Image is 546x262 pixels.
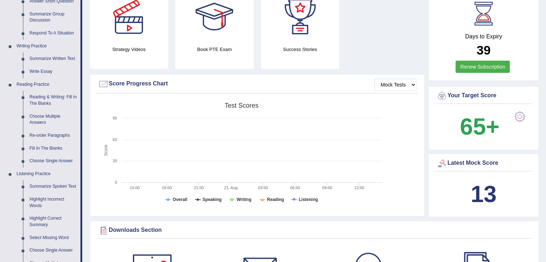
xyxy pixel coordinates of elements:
[237,197,251,202] tspan: Writing
[26,8,80,27] a: Summarize Group Discussion
[98,79,416,89] div: Score Progress Chart
[225,102,258,109] tspan: Test scores
[477,43,491,57] b: 39
[175,46,253,53] h4: Book PTE Exam
[26,142,80,155] a: Fill In The Blanks
[13,168,80,181] a: Listening Practice
[26,244,80,257] a: Choose Single Answer
[13,78,80,91] a: Reading Practice
[26,212,80,231] a: Highlight Correct Summary
[202,197,221,202] tspan: Speaking
[437,90,531,101] div: Your Target Score
[113,159,117,163] text: 30
[103,145,108,156] tspan: Score
[90,46,168,53] h4: Strategy Videos
[26,231,80,244] a: Select Missing Word
[299,197,318,202] tspan: Listening
[194,186,204,190] text: 21:00
[13,40,80,53] a: Writing Practice
[162,186,172,190] text: 18:00
[258,186,268,190] text: 03:00
[26,65,80,78] a: Write Essay
[26,180,80,193] a: Summarize Spoken Text
[26,193,80,212] a: Highlight Incorrect Words
[130,186,140,190] text: 15:00
[26,91,80,110] a: Reading & Writing: Fill In The Blanks
[471,181,496,207] b: 13
[26,155,80,168] a: Choose Single Answer
[354,186,364,190] text: 12:00
[113,137,117,142] text: 60
[115,180,117,184] text: 0
[290,186,300,190] text: 06:00
[26,52,80,65] a: Summarize Written Text
[460,113,499,140] b: 65+
[26,129,80,142] a: Re-order Paragraphs
[322,186,332,190] text: 09:00
[437,33,531,40] h4: Days to Expiry
[267,197,284,202] tspan: Reading
[456,61,510,73] a: Renew Subscription
[113,116,117,120] text: 90
[26,110,80,129] a: Choose Multiple Answers
[437,158,531,169] div: Latest Mock Score
[26,27,80,40] a: Respond To A Situation
[224,186,238,190] tspan: 21. Aug
[173,197,187,202] tspan: Overall
[98,225,531,236] div: Downloads Section
[261,46,339,53] h4: Success Stories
